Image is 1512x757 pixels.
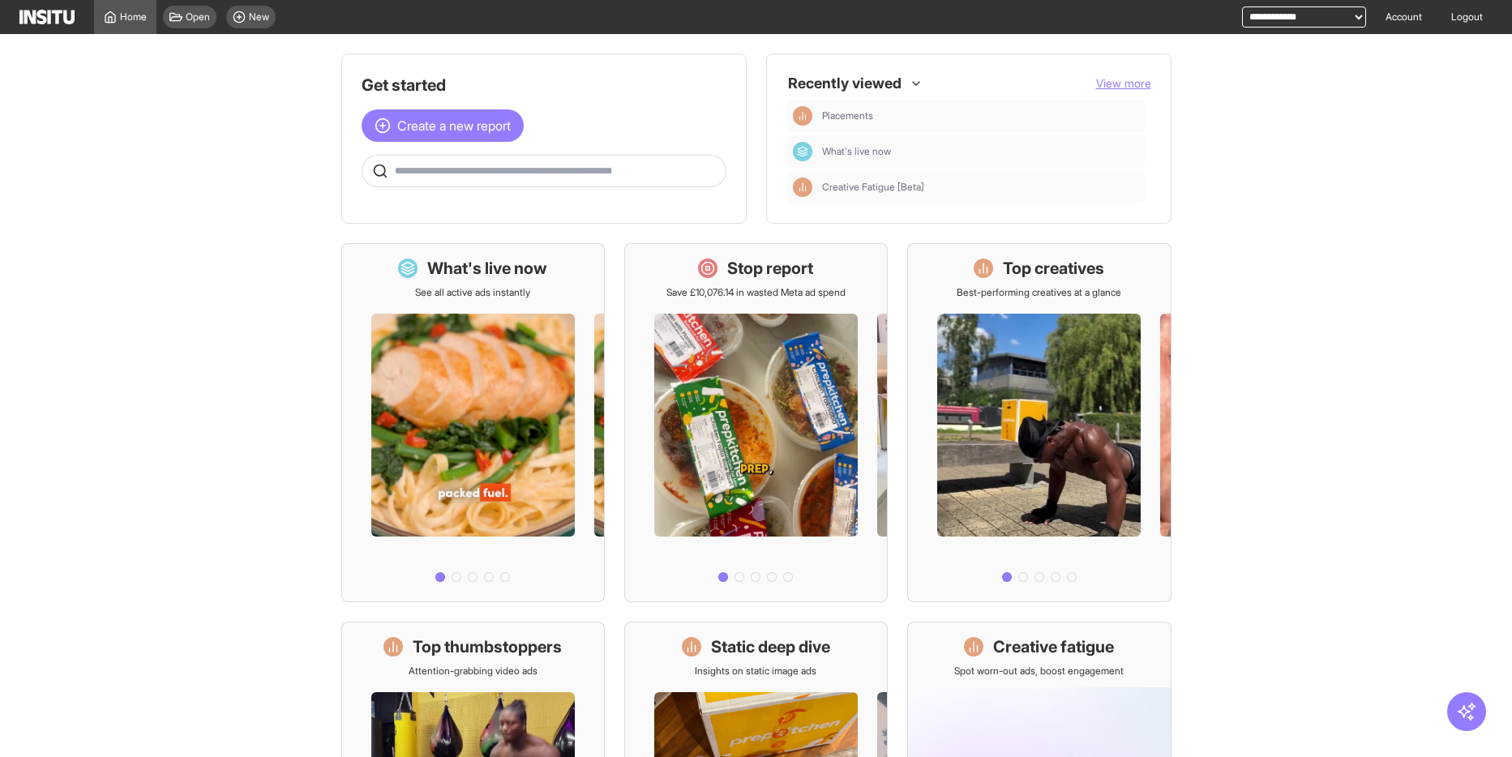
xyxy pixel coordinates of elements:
[822,145,1138,158] span: What's live now
[409,665,538,678] p: Attention-grabbing video ads
[362,109,524,142] button: Create a new report
[1096,75,1151,92] button: View more
[793,106,812,126] div: Insights
[822,145,891,158] span: What's live now
[1096,76,1151,90] span: View more
[397,116,511,135] span: Create a new report
[249,11,269,24] span: New
[186,11,210,24] span: Open
[822,181,1138,194] span: Creative Fatigue [Beta]
[120,11,147,24] span: Home
[957,286,1121,299] p: Best-performing creatives at a glance
[362,74,726,96] h1: Get started
[822,181,924,194] span: Creative Fatigue [Beta]
[822,109,873,122] span: Placements
[695,665,816,678] p: Insights on static image ads
[19,10,75,24] img: Logo
[427,257,547,280] h1: What's live now
[822,109,1138,122] span: Placements
[413,635,562,658] h1: Top thumbstoppers
[711,635,830,658] h1: Static deep dive
[415,286,530,299] p: See all active ads instantly
[624,243,888,602] a: Stop reportSave £10,076.14 in wasted Meta ad spend
[666,286,846,299] p: Save £10,076.14 in wasted Meta ad spend
[793,177,812,197] div: Insights
[907,243,1171,602] a: Top creativesBest-performing creatives at a glance
[793,142,812,161] div: Dashboard
[1003,257,1104,280] h1: Top creatives
[727,257,813,280] h1: Stop report
[341,243,605,602] a: What's live nowSee all active ads instantly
